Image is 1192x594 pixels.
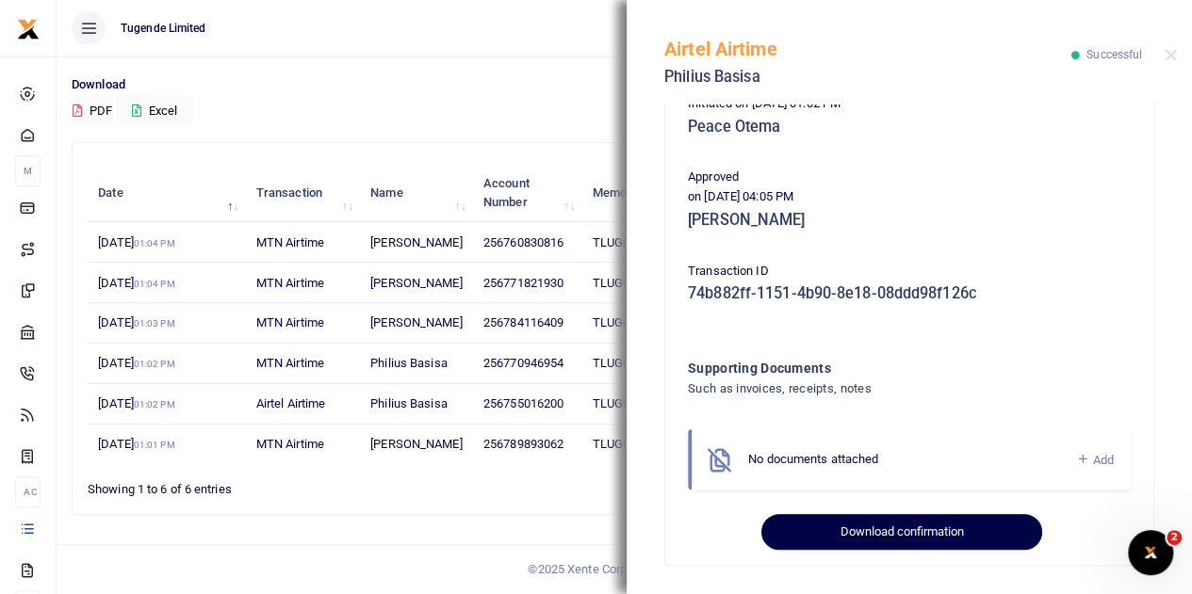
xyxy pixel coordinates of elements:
[483,356,563,370] span: 256770946954
[98,356,174,370] span: [DATE]
[592,235,733,249] span: TLUG016128 Staff airtime
[483,396,563,410] span: 256755016200
[256,276,324,290] span: MTN Airtime
[592,396,733,410] span: TLUG016128 Staff airtime
[483,437,563,451] span: 256789893062
[592,315,733,329] span: TLUG016128 Staff airtime
[134,359,175,369] small: 01:02 PM
[113,20,214,37] span: Tugende Limited
[98,396,174,410] span: [DATE]
[592,356,733,370] span: TLUG016128 Staff airtime
[88,164,246,222] th: Date: activate to sort column descending
[688,211,1131,230] h5: [PERSON_NAME]
[15,476,41,507] li: Ac
[15,155,41,186] li: M
[1086,48,1142,61] span: Successful
[98,437,174,451] span: [DATE]
[17,18,40,40] img: logo-small
[370,356,447,370] span: Philius Basisa
[98,276,174,290] span: [DATE]
[473,164,582,222] th: Account Number: activate to sort column ascending
[72,95,113,127] button: PDF
[370,396,447,410] span: Philius Basisa
[256,235,324,249] span: MTN Airtime
[1093,453,1114,467] span: Add
[360,164,473,222] th: Name: activate to sort column ascending
[370,315,462,329] span: [PERSON_NAME]
[581,164,745,222] th: Memo: activate to sort column ascending
[134,318,175,329] small: 01:03 PM
[88,470,528,499] div: Showing 1 to 6 of 6 entries
[256,396,325,410] span: Airtel Airtime
[748,452,878,466] span: No documents attached
[1167,530,1182,545] span: 2
[592,437,733,451] span: TLUG016128 Staff airtime
[256,315,324,329] span: MTN Airtime
[98,315,174,329] span: [DATE]
[116,95,193,127] button: Excel
[98,235,174,249] span: [DATE]
[688,168,1131,187] p: Approved
[1075,449,1114,471] a: Add
[17,21,40,35] a: logo-small logo-large logo-large
[688,378,1054,399] h4: Such as invoices, receipts, notes
[688,94,1131,114] p: Initiated on [DATE] 01:02 PM
[134,440,175,450] small: 01:01 PM
[688,118,1131,136] h5: Peace Otema
[592,276,733,290] span: TLUG016128 Staff airtime
[688,284,1131,303] h5: 74b882ff-1151-4b90-8e18-08ddd98f126c
[1128,530,1173,575] iframe: Intercom live chat
[256,356,324,370] span: MTN Airtime
[664,38,1071,60] h5: Airtel Airtime
[72,75,1177,95] p: Download
[370,437,462,451] span: [PERSON_NAME]
[256,437,324,451] span: MTN Airtime
[1165,49,1177,61] button: Close
[134,238,175,249] small: 01:04 PM
[134,279,175,289] small: 01:04 PM
[370,235,462,249] span: [PERSON_NAME]
[134,399,175,409] small: 01:02 PM
[483,235,563,249] span: 256760830816
[761,514,1041,550] button: Download confirmation
[246,164,360,222] th: Transaction: activate to sort column ascending
[664,68,1071,87] h5: Philius Basisa
[483,276,563,290] span: 256771821930
[688,187,1131,207] p: on [DATE] 04:05 PM
[370,276,462,290] span: [PERSON_NAME]
[688,262,1131,281] p: Transaction ID
[483,315,563,329] span: 256784116409
[688,358,1054,378] h4: Supporting Documents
